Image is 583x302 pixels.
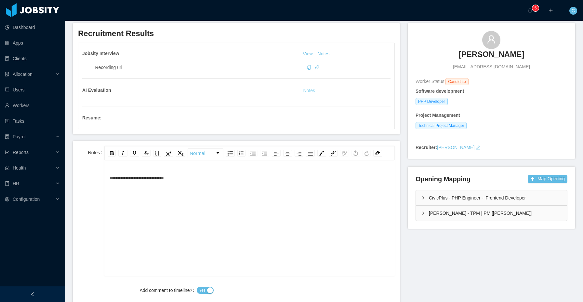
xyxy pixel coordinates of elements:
[476,145,480,150] i: icon: edit
[106,148,187,158] div: rdw-inline-control
[350,148,372,158] div: rdw-history-control
[82,115,101,120] strong: Resume :
[315,65,319,70] a: icon: link
[327,148,350,158] div: rdw-link-control
[453,63,530,70] span: [EMAIL_ADDRESS][DOMAIN_NAME]
[5,197,9,201] i: icon: setting
[572,7,575,15] span: C
[88,150,104,155] label: Notes
[373,150,382,157] div: Remove
[372,148,383,158] div: rdw-remove-control
[416,89,464,94] strong: Software development
[13,150,29,155] span: Reports
[532,5,539,11] sup: 5
[13,134,27,139] span: Payroll
[421,196,425,200] i: icon: right
[188,148,223,158] div: rdw-dropdown
[5,150,9,155] i: icon: line-chart
[283,150,292,157] div: Center
[199,287,205,294] span: Yes
[5,166,9,170] i: icon: medicine-box
[459,49,524,63] a: [PERSON_NAME]
[5,181,9,186] i: icon: book
[224,148,271,158] div: rdw-list-control
[487,35,496,44] i: icon: user
[416,113,460,118] strong: Project Management
[13,72,33,77] span: Allocation
[535,5,537,11] p: 5
[104,146,395,276] div: rdw-wrapper
[82,88,111,93] strong: AI Evaluation
[295,150,303,157] div: Right
[5,134,9,139] i: icon: file-protect
[416,206,567,221] div: icon: right[PERSON_NAME] - TPM | PM [[PERSON_NAME]]
[459,49,524,60] h3: [PERSON_NAME]
[153,150,161,157] div: Monospace
[78,28,395,39] h3: Recruitment Results
[226,150,235,157] div: Unordered
[445,78,469,85] span: Candidate
[416,98,448,105] span: PHP Developer
[271,148,316,158] div: rdw-textalign-control
[237,150,245,157] div: Ordered
[130,150,139,157] div: Underline
[307,64,311,71] div: Copy
[5,99,60,112] a: icon: userWorkers
[549,8,553,13] i: icon: plus
[315,50,332,58] button: Notes
[416,190,567,205] div: icon: rightCivicPlus - PHP Engineer + Frontend Developer
[108,150,116,157] div: Bold
[5,36,60,49] a: icon: appstoreApps
[118,150,127,157] div: Italic
[164,150,173,157] div: Superscript
[110,172,390,285] div: rdw-editor
[5,83,60,96] a: icon: robotUsers
[104,146,395,160] div: rdw-toolbar
[13,197,40,202] span: Configuration
[300,51,315,56] a: View
[142,150,151,157] div: Strikethrough
[13,181,19,186] span: HR
[190,147,205,160] span: Normal
[187,148,224,158] div: rdw-block-control
[340,150,349,157] div: Unlink
[272,150,281,157] div: Left
[416,145,437,150] strong: Recruiter:
[248,150,258,157] div: Indent
[416,122,467,129] span: Technical Project Manager
[95,64,305,71] div: Recording url
[188,149,223,158] a: Block Type
[300,87,318,95] button: Notes
[306,150,315,157] div: Justify
[437,145,474,150] a: [PERSON_NAME]
[329,150,338,157] div: Link
[307,65,311,70] i: icon: copy
[363,150,371,157] div: Redo
[5,72,9,76] i: icon: solution
[416,79,445,84] span: Worker Status:
[528,8,532,13] i: icon: bell
[528,175,567,183] button: icon: plusMap Opening
[5,21,60,34] a: icon: pie-chartDashboard
[351,150,360,157] div: Undo
[260,150,269,157] div: Outdent
[82,51,119,56] strong: Jobsity Interview
[421,211,425,215] i: icon: right
[316,148,327,158] div: rdw-color-picker
[5,52,60,65] a: icon: auditClients
[5,115,60,128] a: icon: profileTasks
[416,174,470,184] h4: Opening Mapping
[176,150,185,157] div: Subscript
[13,165,26,171] span: Health
[140,288,197,293] label: Add comment to timeline?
